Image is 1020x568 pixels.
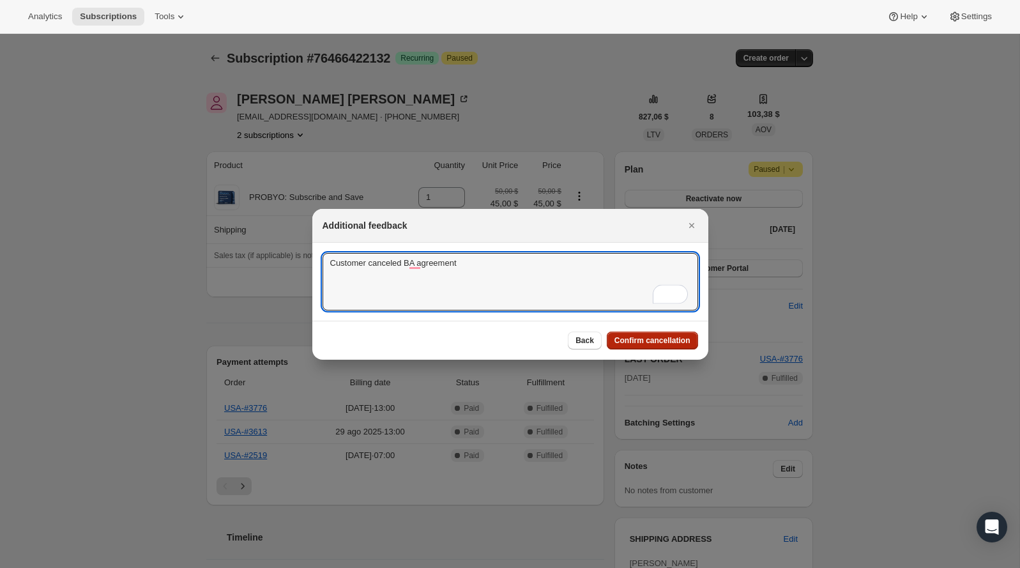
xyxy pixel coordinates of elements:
span: Tools [155,12,174,22]
button: Subscriptions [72,8,144,26]
h2: Additional feedback [323,219,407,232]
span: Subscriptions [80,12,137,22]
button: Cerrar [683,217,701,234]
textarea: To enrich screen reader interactions, please activate Accessibility in Grammarly extension settings [323,253,698,311]
button: Back [568,332,602,349]
button: Analytics [20,8,70,26]
span: Back [575,335,594,346]
button: Confirm cancellation [607,332,698,349]
div: Open Intercom Messenger [977,512,1007,542]
span: Help [900,12,917,22]
span: Settings [961,12,992,22]
button: Help [879,8,938,26]
span: Analytics [28,12,62,22]
button: Settings [941,8,1000,26]
span: Confirm cancellation [614,335,690,346]
button: Tools [147,8,195,26]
